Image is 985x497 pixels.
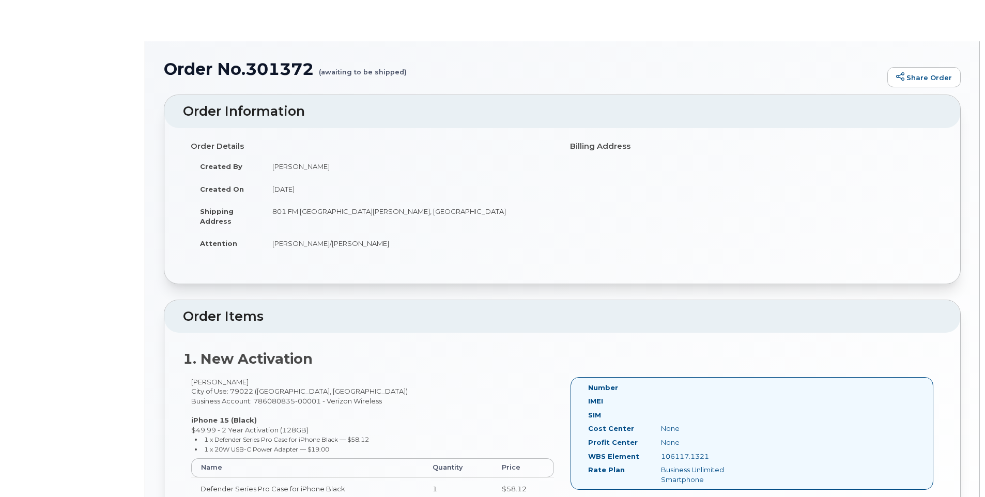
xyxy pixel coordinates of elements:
label: IMEI [588,396,603,406]
th: Quantity [423,458,493,477]
td: [DATE] [263,178,555,200]
label: Cost Center [588,424,634,433]
strong: Created On [200,185,244,193]
td: [PERSON_NAME] [263,155,555,178]
strong: Attention [200,239,237,247]
h2: Order Items [183,309,942,324]
small: 1 x Defender Series Pro Case for iPhone Black — $58.12 [204,436,369,443]
small: (awaiting to be shipped) [319,60,407,76]
th: Price [493,458,554,477]
h4: Billing Address [570,142,934,151]
div: Business Unlimited Smartphone [653,465,756,484]
strong: Created By [200,162,242,170]
label: WBS Element [588,452,639,461]
th: Name [191,458,423,477]
strong: Shipping Address [200,207,234,225]
td: 801 FM [GEOGRAPHIC_DATA][PERSON_NAME], [GEOGRAPHIC_DATA] [263,200,555,232]
a: Share Order [887,67,961,88]
div: None [653,424,756,433]
label: SIM [588,410,601,420]
strong: 1. New Activation [183,350,313,367]
h1: Order No.301372 [164,60,882,78]
h2: Order Information [183,104,942,119]
td: [PERSON_NAME]/[PERSON_NAME] [263,232,555,255]
div: None [653,438,756,447]
strong: iPhone 15 (Black) [191,416,257,424]
div: 106117.1321 [653,452,756,461]
label: Number [588,383,618,393]
h4: Order Details [191,142,555,151]
label: Rate Plan [588,465,625,475]
small: 1 x 20W USB-C Power Adapter — $19.00 [204,445,329,453]
label: Profit Center [588,438,638,447]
